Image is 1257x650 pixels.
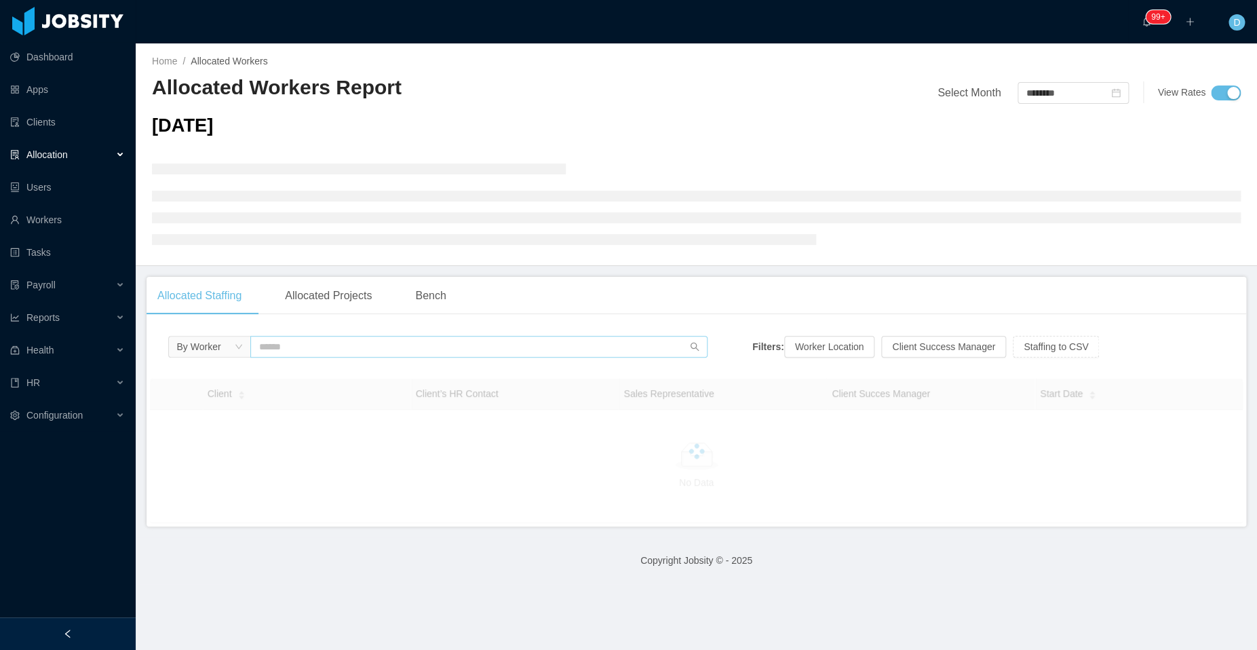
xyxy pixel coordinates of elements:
[152,115,213,136] span: [DATE]
[182,56,185,66] span: /
[10,43,125,71] a: icon: pie-chartDashboard
[191,56,267,66] span: Allocated Workers
[1185,17,1195,26] i: icon: plus
[10,345,20,355] i: icon: medicine-box
[152,74,697,102] h2: Allocated Workers Report
[690,342,699,351] i: icon: search
[1233,14,1240,31] span: D
[147,277,252,315] div: Allocated Staffing
[10,280,20,290] i: icon: file-protect
[784,336,875,358] button: Worker Location
[10,378,20,387] i: icon: book
[274,277,383,315] div: Allocated Projects
[752,341,784,352] strong: Filters:
[26,280,56,290] span: Payroll
[10,150,20,159] i: icon: solution
[10,206,125,233] a: icon: userWorkers
[1146,10,1170,24] sup: 332
[10,76,125,103] a: icon: appstoreApps
[136,537,1257,584] footer: Copyright Jobsity © - 2025
[937,87,1001,98] span: Select Month
[26,149,68,160] span: Allocation
[26,410,83,421] span: Configuration
[10,239,125,266] a: icon: profileTasks
[1142,17,1151,26] i: icon: bell
[176,337,220,357] div: By Worker
[1157,87,1205,98] span: View Rates
[26,312,60,323] span: Reports
[10,109,125,136] a: icon: auditClients
[404,277,457,315] div: Bench
[26,345,54,356] span: Health
[10,410,20,420] i: icon: setting
[1013,336,1099,358] button: Staffing to CSV
[152,56,177,66] a: Home
[235,343,243,352] i: icon: down
[10,313,20,322] i: icon: line-chart
[26,377,40,388] span: HR
[10,174,125,201] a: icon: robotUsers
[881,336,1006,358] button: Client Success Manager
[1111,88,1121,98] i: icon: calendar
